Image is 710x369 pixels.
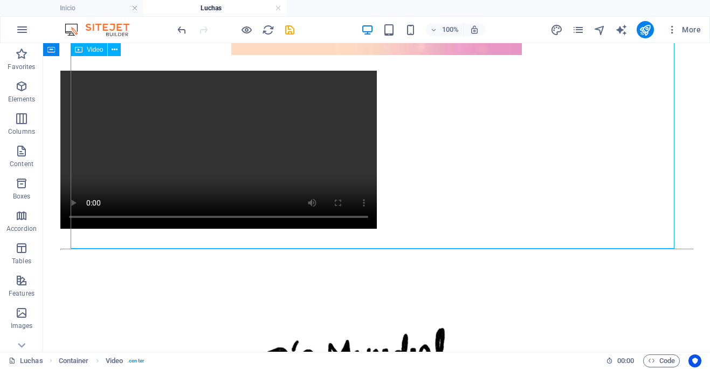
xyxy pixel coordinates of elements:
i: AI Writer [615,24,628,36]
i: Navigator [594,24,606,36]
span: Click to select. Double-click to edit [59,354,89,367]
p: Accordion [6,224,37,233]
span: Code [648,354,675,367]
h6: Session time [606,354,635,367]
i: Publish [639,24,651,36]
button: design [550,23,563,36]
p: Content [10,160,33,168]
img: Editor Logo [62,23,143,36]
button: navigator [594,23,606,36]
button: 100% [425,23,464,36]
button: save [283,23,296,36]
i: Design (Ctrl+Alt+Y) [550,24,563,36]
i: Undo: Paste (Ctrl+Z) [176,24,188,36]
button: reload [261,23,274,36]
i: On resize automatically adjust zoom level to fit chosen device. [470,25,479,35]
nav: breadcrumb [59,354,144,367]
button: Click here to leave preview mode and continue editing [240,23,253,36]
span: : [625,357,626,365]
span: 00 00 [617,354,634,367]
button: publish [637,21,654,38]
p: Images [11,322,33,330]
p: Columns [8,127,35,136]
button: undo [175,23,188,36]
span: Click to select. Double-click to edit [106,354,123,367]
span: Video [87,46,103,53]
button: Usercentrics [688,354,701,367]
h6: 100% [442,23,459,36]
button: Code [643,354,680,367]
i: Pages (Ctrl+Alt+S) [572,24,584,36]
p: Boxes [13,192,31,201]
p: Tables [12,257,31,265]
button: pages [572,23,585,36]
button: More [663,21,705,38]
span: . center [127,354,144,367]
span: More [667,24,701,35]
p: Favorites [8,63,35,71]
p: Elements [8,95,36,104]
i: Save (Ctrl+S) [284,24,296,36]
button: text_generator [615,23,628,36]
h4: Luchas [143,2,287,14]
a: Click to cancel selection. Double-click to open Pages [9,354,43,367]
p: Features [9,289,35,298]
i: Reload page [262,24,274,36]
